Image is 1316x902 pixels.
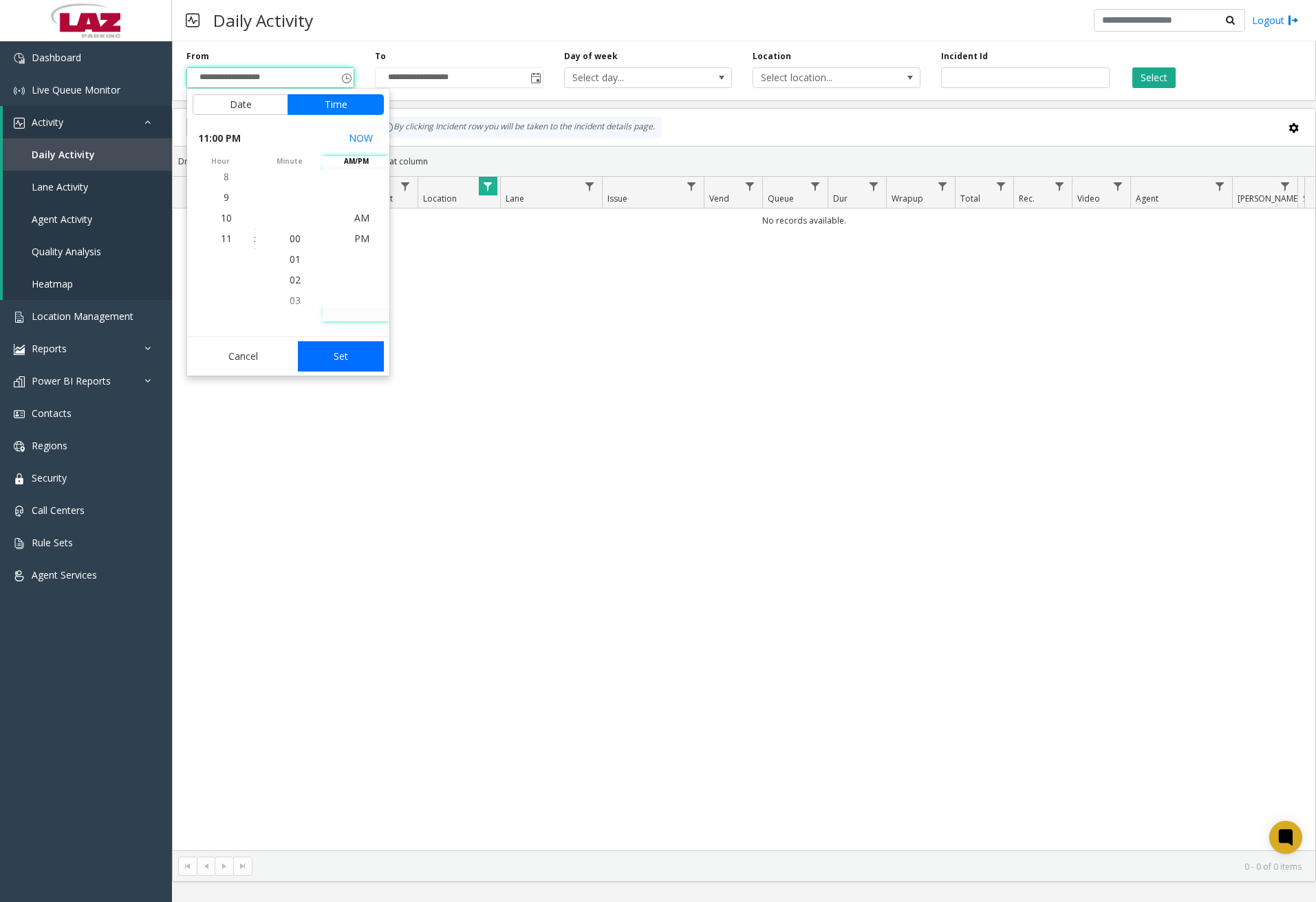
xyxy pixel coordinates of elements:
[173,177,1315,850] div: Data table
[14,312,25,323] img: 'icon'
[354,211,369,224] span: AM
[1276,177,1295,195] a: Parker Filter Menu
[224,191,229,204] span: 9
[709,193,729,204] span: Vend
[682,177,701,195] a: Issue Filter Menu
[343,126,378,151] button: Select now
[186,3,199,37] img: pageIcon
[32,310,133,323] span: Location Management
[32,374,111,387] span: Power BI Reports
[32,116,63,129] span: Activity
[564,50,618,63] label: Day of week
[32,213,92,226] span: Agent Activity
[32,471,67,484] span: Security
[261,861,1302,872] kendo-pager-info: 0 - 0 of 0 items
[1077,193,1100,204] span: Video
[506,193,524,204] span: Lane
[528,68,543,87] span: Toggle popup
[254,232,256,246] div: :
[741,177,759,195] a: Vend Filter Menu
[1288,13,1299,28] img: logout
[32,180,88,193] span: Lane Activity
[14,441,25,452] img: 'icon'
[14,85,25,96] img: 'icon'
[753,68,887,87] span: Select location...
[479,177,497,195] a: Location Filter Menu
[198,129,241,148] span: 11:00 PM
[423,193,457,204] span: Location
[565,68,698,87] span: Select day...
[187,156,254,167] span: hour
[32,407,72,420] span: Contacts
[806,177,825,195] a: Queue Filter Menu
[1238,193,1300,204] span: [PERSON_NAME]
[1211,177,1229,195] a: Agent Filter Menu
[960,193,980,204] span: Total
[3,138,172,171] a: Daily Activity
[32,245,101,258] span: Quality Analysis
[32,277,73,290] span: Heatmap
[396,177,415,195] a: Lot Filter Menu
[32,439,67,452] span: Regions
[14,473,25,484] img: 'icon'
[992,177,1011,195] a: Total Filter Menu
[186,50,209,63] label: From
[581,177,599,195] a: Lane Filter Menu
[14,409,25,420] img: 'icon'
[290,253,301,266] span: 01
[833,193,848,204] span: Dur
[32,568,97,581] span: Agent Services
[3,268,172,300] a: Heatmap
[354,232,369,245] span: PM
[3,106,172,138] a: Activity
[14,570,25,581] img: 'icon'
[3,203,172,235] a: Agent Activity
[32,83,120,96] span: Live Queue Monitor
[221,232,232,245] span: 11
[941,50,988,63] label: Incident Id
[376,117,662,138] div: By clicking Incident row you will be taken to the incident details page.
[221,211,232,224] span: 10
[32,51,81,64] span: Dashboard
[1132,67,1176,88] button: Select
[290,232,301,245] span: 00
[753,50,791,63] label: Location
[206,3,320,37] h3: Daily Activity
[256,156,323,167] span: minute
[32,536,73,549] span: Rule Sets
[14,118,25,129] img: 'icon'
[323,156,389,167] span: AM/PM
[1252,13,1299,28] a: Logout
[892,193,923,204] span: Wrapup
[298,341,385,372] button: Set
[14,538,25,549] img: 'icon'
[288,94,384,115] button: Time tab
[32,148,95,161] span: Daily Activity
[32,342,67,355] span: Reports
[3,171,172,203] a: Lane Activity
[338,68,354,87] span: Toggle popup
[290,273,301,286] span: 02
[607,193,627,204] span: Issue
[934,177,952,195] a: Wrapup Filter Menu
[14,506,25,517] img: 'icon'
[375,50,386,63] label: To
[290,294,301,307] span: 03
[193,341,294,372] button: Cancel
[173,149,1315,173] div: Drag a column header and drop it here to group by that column
[224,170,229,183] span: 8
[14,376,25,387] img: 'icon'
[193,94,288,115] button: Date tab
[1136,193,1158,204] span: Agent
[14,53,25,64] img: 'icon'
[865,177,883,195] a: Dur Filter Menu
[1019,193,1035,204] span: Rec.
[32,504,85,517] span: Call Centers
[768,193,794,204] span: Queue
[1050,177,1069,195] a: Rec. Filter Menu
[3,235,172,268] a: Quality Analysis
[14,344,25,355] img: 'icon'
[1109,177,1128,195] a: Video Filter Menu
